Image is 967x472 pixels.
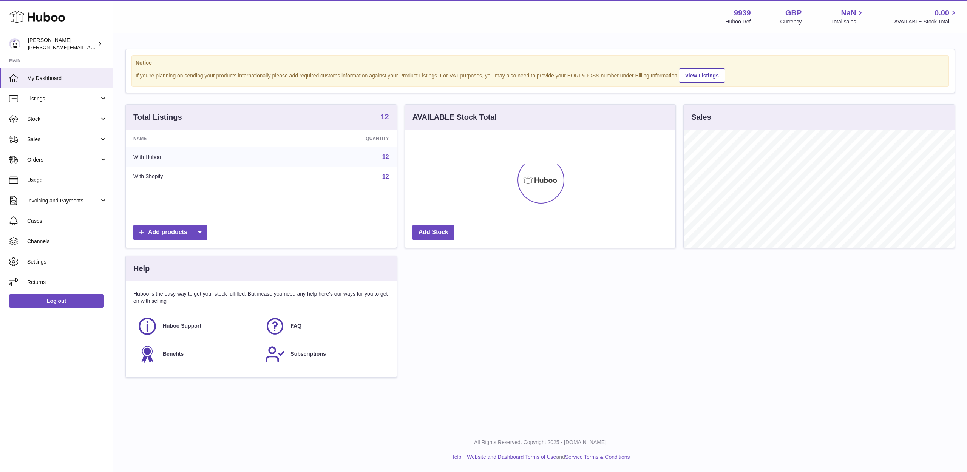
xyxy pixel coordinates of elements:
[126,130,272,147] th: Name
[133,290,389,305] p: Huboo is the easy way to get your stock fulfilled. But incase you need any help here's our ways f...
[894,18,958,25] span: AVAILABLE Stock Total
[136,59,945,66] strong: Notice
[831,8,865,25] a: NaN Total sales
[451,454,462,460] a: Help
[464,453,630,461] li: and
[9,38,20,49] img: tommyhardy@hotmail.com
[136,67,945,83] div: If you're planning on sending your products internationally please add required customs informati...
[163,350,184,358] span: Benefits
[265,344,385,364] a: Subscriptions
[726,18,751,25] div: Huboo Ref
[27,238,107,245] span: Channels
[28,44,151,50] span: [PERSON_NAME][EMAIL_ADDRESS][DOMAIN_NAME]
[565,454,630,460] a: Service Terms & Conditions
[412,225,454,240] a: Add Stock
[894,8,958,25] a: 0.00 AVAILABLE Stock Total
[27,258,107,265] span: Settings
[290,322,301,330] span: FAQ
[785,8,802,18] strong: GBP
[126,167,272,187] td: With Shopify
[133,225,207,240] a: Add products
[780,18,802,25] div: Currency
[27,156,99,164] span: Orders
[935,8,949,18] span: 0.00
[133,264,150,274] h3: Help
[9,294,104,308] a: Log out
[382,154,389,160] a: 12
[412,112,497,122] h3: AVAILABLE Stock Total
[380,113,389,122] a: 12
[27,75,107,82] span: My Dashboard
[137,316,257,336] a: Huboo Support
[27,116,99,123] span: Stock
[28,37,96,51] div: [PERSON_NAME]
[119,439,961,446] p: All Rights Reserved. Copyright 2025 - [DOMAIN_NAME]
[27,136,99,143] span: Sales
[27,177,107,184] span: Usage
[137,344,257,364] a: Benefits
[831,18,865,25] span: Total sales
[27,279,107,286] span: Returns
[691,112,711,122] h3: Sales
[27,197,99,204] span: Invoicing and Payments
[467,454,556,460] a: Website and Dashboard Terms of Use
[126,147,272,167] td: With Huboo
[290,350,326,358] span: Subscriptions
[734,8,751,18] strong: 9939
[27,217,107,225] span: Cases
[841,8,856,18] span: NaN
[679,68,725,83] a: View Listings
[133,112,182,122] h3: Total Listings
[382,173,389,180] a: 12
[265,316,385,336] a: FAQ
[272,130,396,147] th: Quantity
[380,113,389,120] strong: 12
[163,322,201,330] span: Huboo Support
[27,95,99,102] span: Listings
